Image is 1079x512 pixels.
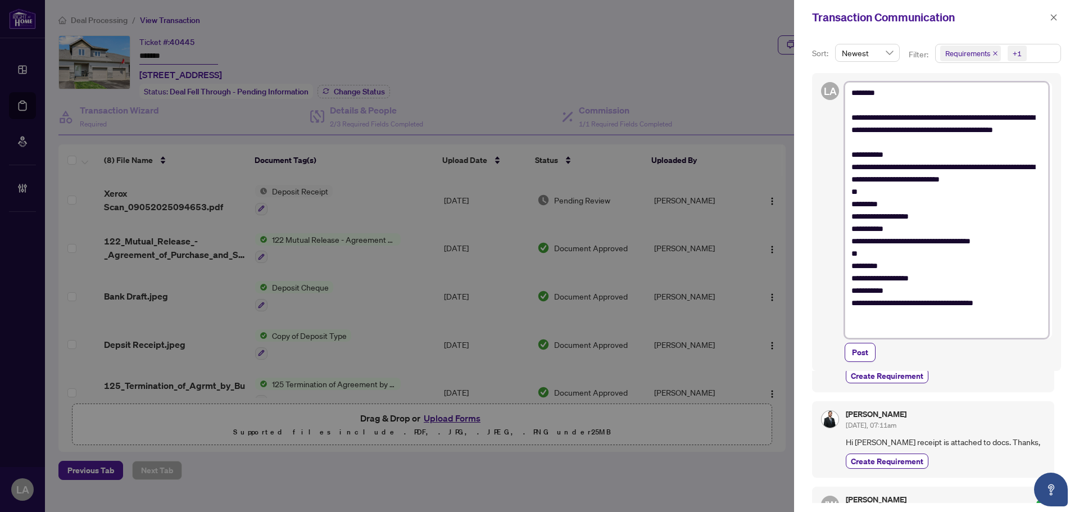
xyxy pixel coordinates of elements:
button: Post [845,343,876,362]
p: Sort: [812,47,831,60]
span: Newest [842,44,893,61]
span: Hi [PERSON_NAME] receipt is attached to docs. Thanks, [846,436,1045,448]
div: Transaction Communication [812,9,1046,26]
h5: [PERSON_NAME] [846,410,906,418]
button: Create Requirement [846,454,928,469]
span: LA [824,83,837,99]
h5: [PERSON_NAME] [846,496,906,504]
div: +1 [1013,48,1022,59]
span: Post [852,343,868,361]
span: Create Requirement [851,370,923,382]
p: Filter: [909,48,930,61]
span: check-circle [1036,500,1045,509]
span: close [1050,13,1058,21]
span: [DATE], 07:11am [846,421,896,429]
span: Create Requirement [851,455,923,467]
button: Open asap [1034,473,1068,506]
span: Requirements [940,46,1001,61]
button: Create Requirement [846,368,928,383]
span: Requirements [945,48,990,59]
span: close [992,51,998,56]
img: Profile Icon [822,411,838,428]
